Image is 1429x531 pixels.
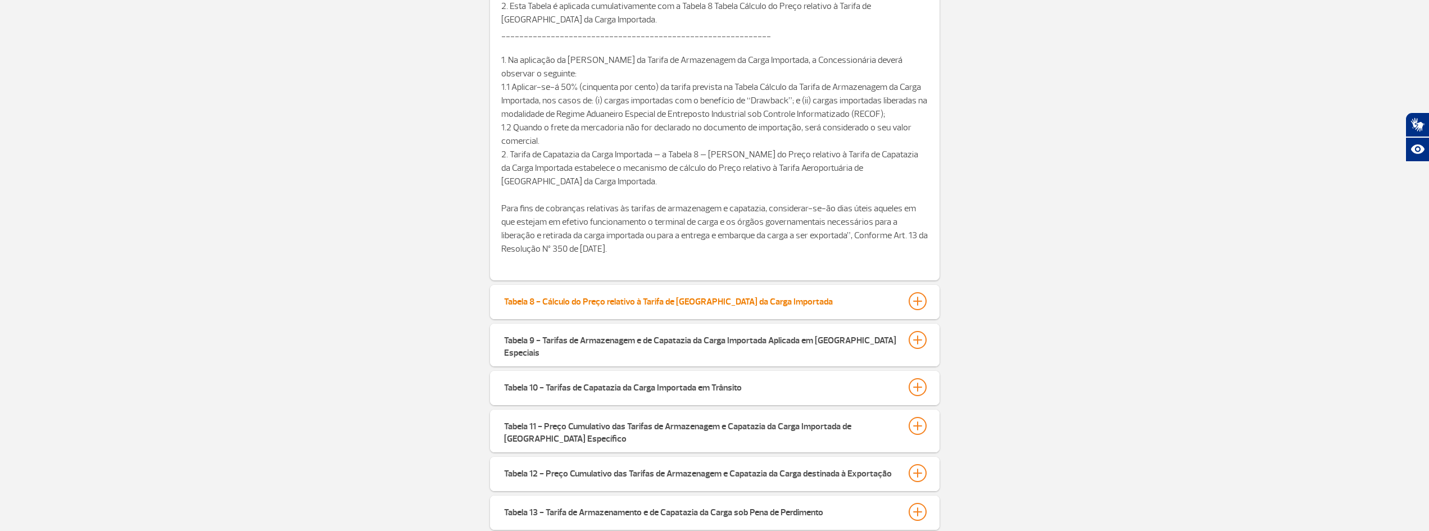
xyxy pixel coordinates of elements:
div: Tabela 8 - Cálculo do Preço relativo à Tarifa de [GEOGRAPHIC_DATA] da Carga Importada [504,292,833,308]
button: Abrir recursos assistivos. [1405,137,1429,162]
div: Tabela 11 - Preço Cumulativo das Tarifas de Armazenagem e Capatazia da Carga Importada de [GEOGRA... [504,417,897,445]
div: Tabela 10 - Tarifas de Capatazia da Carga Importada em Trânsito [504,378,742,394]
button: Tabela 12 - Preço Cumulativo das Tarifas de Armazenagem e Capatazia da Carga destinada à Exportação [503,464,926,483]
button: Tabela 11 - Preço Cumulativo das Tarifas de Armazenagem e Capatazia da Carga Importada de [GEOGRA... [503,416,926,446]
p: ____________________________________________________________ [501,26,928,53]
button: Tabela 8 - Cálculo do Preço relativo à Tarifa de [GEOGRAPHIC_DATA] da Carga Importada [503,292,926,311]
button: Tabela 13 - Tarifa de Armazenamento e de Capatazia da Carga sob Pena de Perdimento [503,502,926,521]
div: Tabela 13 - Tarifa de Armazenamento e de Capatazia da Carga sob Pena de Perdimento [504,503,823,519]
button: Tabela 9 - Tarifas de Armazenagem e de Capatazia da Carga Importada Aplicada em [GEOGRAPHIC_DATA]... [503,330,926,360]
p: 1. Na aplicação da [PERSON_NAME] da Tarifa de Armazenagem da Carga Importada, a Concessionária de... [501,53,928,202]
p: Para fins de cobranças relativas às tarifas de armazenagem e capatazia, considerar-se-ão dias úte... [501,202,928,269]
button: Abrir tradutor de língua de sinais. [1405,112,1429,137]
div: Tabela 12 - Preço Cumulativo das Tarifas de Armazenagem e Capatazia da Carga destinada à Exportação [504,464,892,480]
button: Tabela 10 - Tarifas de Capatazia da Carga Importada em Trânsito [503,378,926,397]
div: Tabela 9 - Tarifas de Armazenagem e de Capatazia da Carga Importada Aplicada em [GEOGRAPHIC_DATA]... [504,331,897,359]
div: Plugin de acessibilidade da Hand Talk. [1405,112,1429,162]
